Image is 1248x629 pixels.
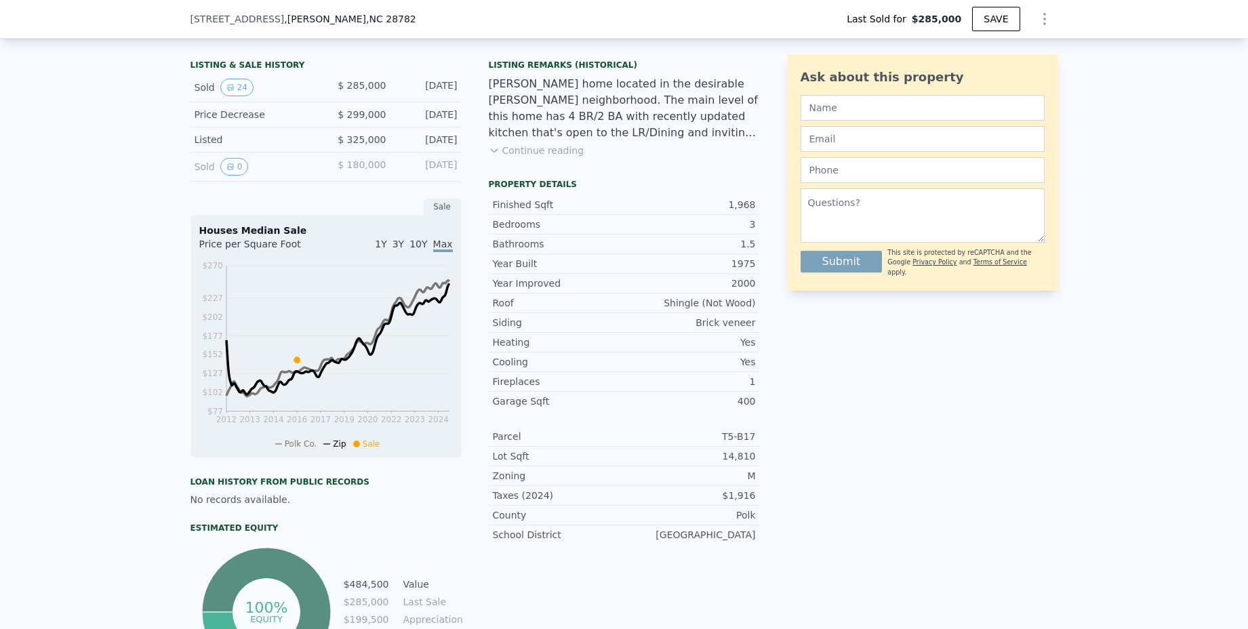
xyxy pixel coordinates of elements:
[338,134,386,145] span: $ 325,000
[493,469,624,483] div: Zoning
[207,407,223,416] tspan: $77
[847,12,912,26] span: Last Sold for
[624,430,756,443] div: T5-B17
[912,12,962,26] span: $285,000
[493,237,624,251] div: Bathrooms
[493,355,624,369] div: Cooling
[202,331,223,341] tspan: $177
[912,258,957,266] a: Privacy Policy
[343,594,390,609] td: $285,000
[424,198,462,216] div: Sale
[624,218,756,231] div: 3
[380,415,401,424] tspan: 2022
[624,198,756,211] div: 1,968
[202,261,223,270] tspan: $270
[493,198,624,211] div: Finished Sqft
[366,14,416,24] span: , NC 28782
[338,80,386,91] span: $ 285,000
[489,76,760,141] div: [PERSON_NAME] home located in the desirable [PERSON_NAME] neighborhood. The main level of this ho...
[887,248,1044,277] div: This site is protected by reCAPTCHA and the Google and apply.
[202,312,223,322] tspan: $202
[392,239,404,249] span: 3Y
[493,489,624,502] div: Taxes (2024)
[195,133,315,146] div: Listed
[624,277,756,290] div: 2000
[409,239,427,249] span: 10Y
[195,108,315,121] div: Price Decrease
[493,257,624,270] div: Year Built
[493,277,624,290] div: Year Improved
[404,415,425,424] tspan: 2023
[202,293,223,303] tspan: $227
[338,159,386,170] span: $ 180,000
[489,179,760,190] div: Property details
[493,316,624,329] div: Siding
[284,12,416,26] span: , [PERSON_NAME]
[397,79,458,96] div: [DATE]
[375,239,386,249] span: 1Y
[493,296,624,310] div: Roof
[624,336,756,349] div: Yes
[190,493,462,506] div: No records available.
[199,224,453,237] div: Houses Median Sale
[401,612,462,627] td: Appreciation
[493,449,624,463] div: Lot Sqft
[972,7,1020,31] button: SAVE
[195,79,315,96] div: Sold
[493,218,624,231] div: Bedrooms
[428,415,449,424] tspan: 2024
[334,415,355,424] tspan: 2019
[310,415,331,424] tspan: 2017
[333,439,346,449] span: Zip
[220,158,249,176] button: View historical data
[801,126,1045,152] input: Email
[624,528,756,542] div: [GEOGRAPHIC_DATA]
[263,415,284,424] tspan: 2014
[489,60,760,70] div: Listing Remarks (Historical)
[624,449,756,463] div: 14,810
[801,251,883,272] button: Submit
[624,237,756,251] div: 1.5
[401,577,462,592] td: Value
[624,394,756,408] div: 400
[195,158,315,176] div: Sold
[190,476,462,487] div: Loan history from public records
[190,60,462,73] div: LISTING & SALE HISTORY
[202,350,223,359] tspan: $152
[493,336,624,349] div: Heating
[239,415,260,424] tspan: 2013
[216,415,237,424] tspan: 2012
[624,316,756,329] div: Brick veneer
[286,415,307,424] tspan: 2016
[493,394,624,408] div: Garage Sqft
[397,133,458,146] div: [DATE]
[624,355,756,369] div: Yes
[801,157,1045,183] input: Phone
[220,79,254,96] button: View historical data
[357,415,378,424] tspan: 2020
[285,439,317,449] span: Polk Co.
[493,430,624,443] div: Parcel
[624,508,756,522] div: Polk
[801,95,1045,121] input: Name
[190,12,285,26] span: [STREET_ADDRESS]
[493,508,624,522] div: County
[493,375,624,388] div: Fireplaces
[245,599,288,616] tspan: 100%
[624,375,756,388] div: 1
[343,577,390,592] td: $484,500
[190,523,462,533] div: Estimated Equity
[202,369,223,378] tspan: $127
[624,489,756,502] div: $1,916
[401,594,462,609] td: Last Sale
[433,239,453,252] span: Max
[489,144,584,157] button: Continue reading
[338,109,386,120] span: $ 299,000
[397,108,458,121] div: [DATE]
[397,158,458,176] div: [DATE]
[202,388,223,397] tspan: $102
[973,258,1027,266] a: Terms of Service
[250,613,283,624] tspan: equity
[624,296,756,310] div: Shingle (Not Wood)
[363,439,380,449] span: Sale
